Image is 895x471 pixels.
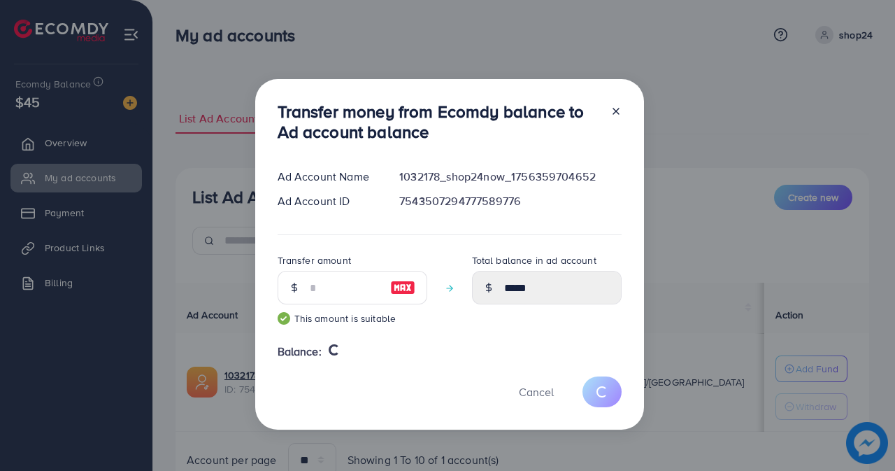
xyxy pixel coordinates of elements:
h3: Transfer money from Ecomdy balance to Ad account balance [278,101,599,142]
img: image [390,279,415,296]
button: Cancel [501,377,571,407]
span: Balance: [278,344,322,360]
div: Ad Account ID [266,193,389,209]
div: 7543507294777589776 [388,193,632,209]
label: Transfer amount [278,253,351,267]
small: This amount is suitable [278,311,427,325]
div: Ad Account Name [266,169,389,185]
label: Total balance in ad account [472,253,596,267]
div: 1032178_shop24now_1756359704652 [388,169,632,185]
span: Cancel [519,384,554,400]
img: guide [278,312,290,325]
